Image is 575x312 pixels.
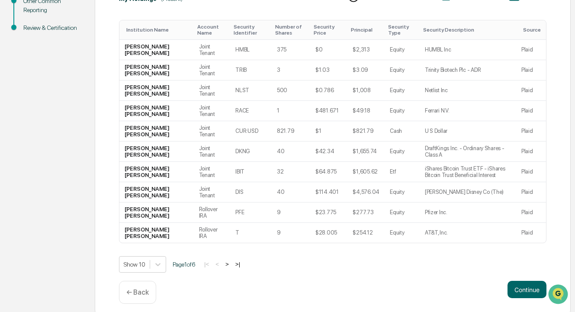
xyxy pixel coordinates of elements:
td: $49.18 [347,101,385,121]
td: [PERSON_NAME] [PERSON_NAME] [119,80,194,101]
td: RACE [230,101,272,121]
button: Continue [508,281,546,298]
td: 500 [272,80,310,101]
td: Equity [385,60,420,80]
td: [PERSON_NAME] [PERSON_NAME] [119,142,194,162]
td: $1 [310,121,347,142]
td: 9 [272,223,310,243]
td: Trinity Biotech Plc - ADR [420,60,516,80]
div: Toggle SortBy [126,27,190,33]
td: [PERSON_NAME] [PERSON_NAME] [119,60,194,80]
div: Start new chat [29,66,142,75]
td: $3.09 [347,60,385,80]
div: Toggle SortBy [423,27,513,33]
td: AT&T, Inc. [420,223,516,243]
td: [PERSON_NAME] [PERSON_NAME] [119,203,194,223]
td: Joint Tenant [194,162,231,182]
td: Equity [385,182,420,203]
td: Plaid [516,80,546,101]
a: 🗄️Attestations [59,106,111,121]
div: We're available if you need us! [29,75,109,82]
td: Plaid [516,60,546,80]
span: Pylon [86,147,105,153]
td: Joint Tenant [194,60,231,80]
td: Joint Tenant [194,80,231,101]
td: IBIT [230,162,272,182]
div: Toggle SortBy [351,27,381,33]
td: $64.875 [310,162,347,182]
span: Attestations [71,109,107,118]
td: $1,605.62 [347,162,385,182]
a: 🔎Data Lookup [5,122,58,138]
div: 🖐️ [9,110,16,117]
td: $2,313 [347,40,385,60]
td: [PERSON_NAME] Disney Co (The) [420,182,516,203]
td: 821.79 [272,121,310,142]
td: Equity [385,80,420,101]
div: 🔎 [9,126,16,133]
td: U S Dollar [420,121,516,142]
td: $1,008 [347,80,385,101]
button: < [213,261,222,268]
a: 🖐️Preclearance [5,106,59,121]
td: CUR:USD [230,121,272,142]
td: Ferrari N.V. [420,101,516,121]
td: $4,576.04 [347,182,385,203]
td: Plaid [516,121,546,142]
td: Joint Tenant [194,142,231,162]
td: Equity [385,142,420,162]
p: ← Back [126,288,149,296]
td: 40 [272,142,310,162]
div: Toggle SortBy [388,24,416,36]
td: $481.671 [310,101,347,121]
img: 1746055101610-c473b297-6a78-478c-a979-82029cc54cd1 [9,66,24,82]
td: [PERSON_NAME] [PERSON_NAME] [119,223,194,243]
td: $23.775 [310,203,347,223]
button: Start new chat [147,69,157,79]
td: $42.34 [310,142,347,162]
td: Rollover IRA [194,223,231,243]
td: $0 [310,40,347,60]
td: Plaid [516,142,546,162]
td: DraftKings Inc. - Ordinary Shares - Class A [420,142,516,162]
p: How can we help? [9,18,157,32]
td: $0.786 [310,80,347,101]
td: 9 [272,203,310,223]
td: $1.03 [310,60,347,80]
td: NLST [230,80,272,101]
td: 3 [272,60,310,80]
button: |< [202,261,212,268]
td: 375 [272,40,310,60]
button: >| [233,261,243,268]
div: 🗄️ [63,110,70,117]
td: Equity [385,203,420,223]
td: Plaid [516,203,546,223]
td: [PERSON_NAME] [PERSON_NAME] [119,162,194,182]
iframe: Open customer support [547,283,571,307]
td: $1,655.74 [347,142,385,162]
td: Joint Tenant [194,182,231,203]
a: Powered byPylon [61,146,105,153]
td: Pfizer Inc. [420,203,516,223]
td: Joint Tenant [194,101,231,121]
span: Preclearance [17,109,56,118]
td: $28.005 [310,223,347,243]
td: Joint Tenant [194,121,231,142]
td: Equity [385,223,420,243]
td: Equity [385,40,420,60]
td: 1 [272,101,310,121]
button: > [223,261,231,268]
td: Plaid [516,101,546,121]
td: $277.73 [347,203,385,223]
td: $114.401 [310,182,347,203]
span: Page 1 of 6 [173,261,195,268]
td: Etf [385,162,420,182]
td: Plaid [516,162,546,182]
td: Cash [385,121,420,142]
div: Toggle SortBy [314,24,344,36]
td: [PERSON_NAME] [PERSON_NAME] [119,121,194,142]
td: PFE [230,203,272,223]
div: Review & Certification [23,23,81,32]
